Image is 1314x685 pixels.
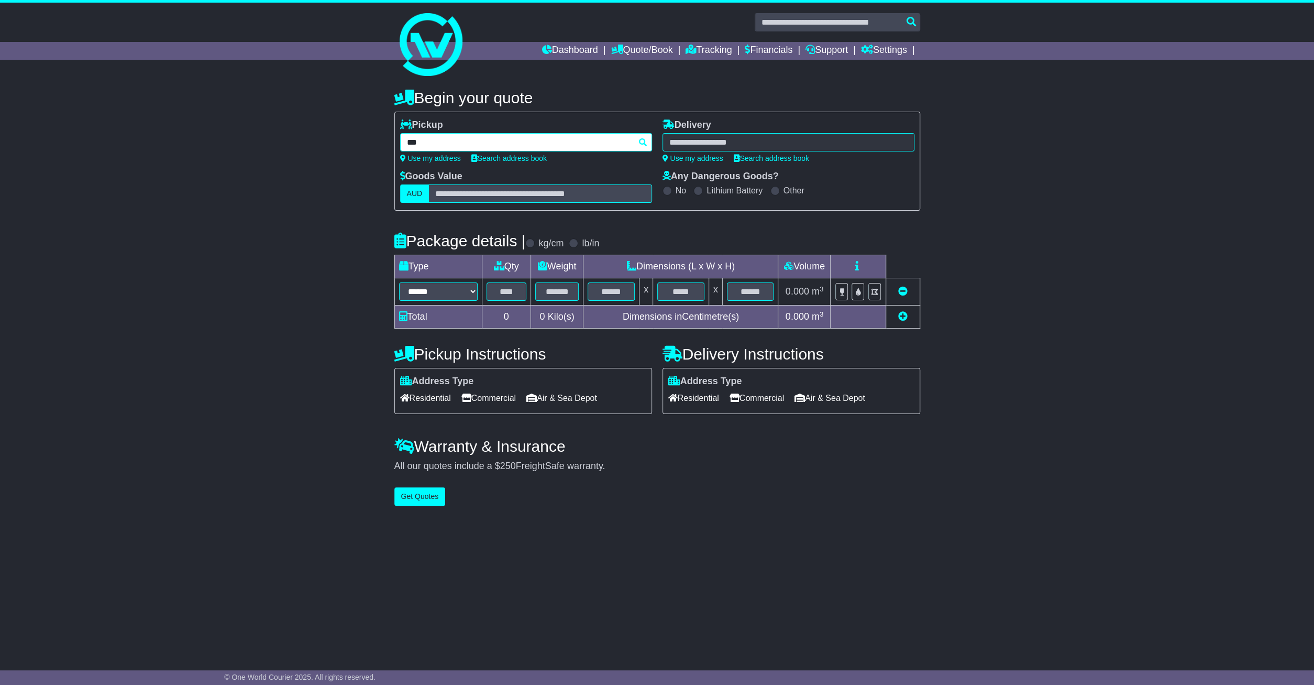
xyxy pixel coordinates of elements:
span: 0.000 [786,286,809,297]
td: x [639,278,653,306]
span: Commercial [461,390,516,406]
h4: Begin your quote [394,89,920,106]
sup: 3 [820,310,824,318]
td: Weight [531,255,583,278]
span: 250 [500,461,516,471]
label: lb/in [582,238,599,249]
td: Volume [778,255,831,278]
label: Pickup [400,119,443,131]
span: 0.000 [786,311,809,322]
span: m [812,286,824,297]
span: © One World Courier 2025. All rights reserved. [224,673,376,681]
td: Type [394,255,482,278]
a: Dashboard [542,42,598,60]
td: 0 [482,306,531,329]
td: Dimensions in Centimetre(s) [583,306,778,329]
label: Lithium Battery [706,186,763,195]
span: 0 [539,311,545,322]
a: Financials [745,42,792,60]
a: Use my address [400,154,461,162]
label: AUD [400,184,429,203]
typeahead: Please provide city [400,133,652,151]
span: Commercial [730,390,784,406]
a: Settings [861,42,907,60]
div: All our quotes include a $ FreightSafe warranty. [394,461,920,472]
span: Air & Sea Depot [526,390,597,406]
span: Residential [400,390,451,406]
button: Get Quotes [394,487,446,506]
a: Remove this item [898,286,908,297]
label: Any Dangerous Goods? [662,171,779,182]
label: Other [783,186,804,195]
a: Search address book [471,154,547,162]
label: kg/cm [538,238,564,249]
td: x [709,278,722,306]
sup: 3 [820,285,824,293]
label: Address Type [400,376,474,387]
label: No [676,186,686,195]
a: Use my address [662,154,723,162]
td: Qty [482,255,531,278]
span: Air & Sea Depot [794,390,865,406]
a: Search address book [734,154,809,162]
label: Delivery [662,119,711,131]
a: Quote/Book [611,42,672,60]
td: Total [394,306,482,329]
h4: Pickup Instructions [394,345,652,363]
h4: Package details | [394,232,526,249]
label: Goods Value [400,171,462,182]
a: Add new item [898,311,908,322]
label: Address Type [668,376,742,387]
a: Tracking [686,42,732,60]
td: Kilo(s) [531,306,583,329]
h4: Warranty & Insurance [394,438,920,455]
span: Residential [668,390,719,406]
span: m [812,311,824,322]
a: Support [805,42,848,60]
h4: Delivery Instructions [662,345,920,363]
td: Dimensions (L x W x H) [583,255,778,278]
